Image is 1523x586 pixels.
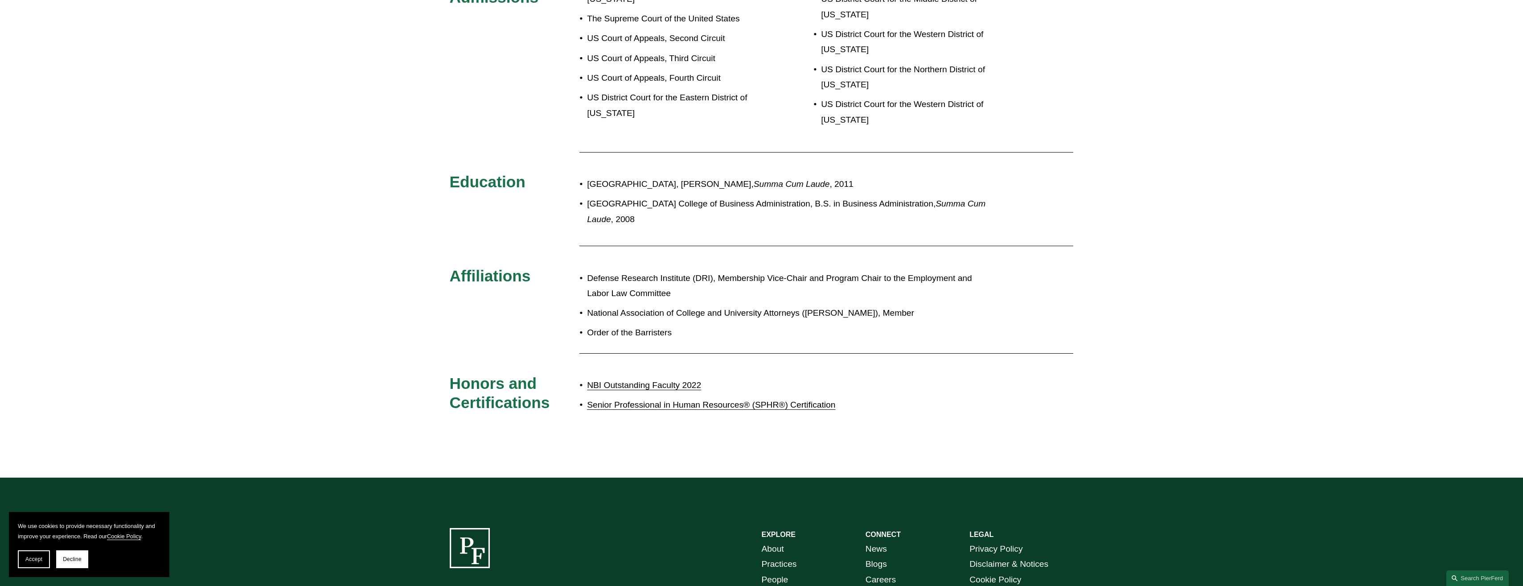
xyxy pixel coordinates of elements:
[821,27,1022,58] p: US District Court for the Western District of [US_STATE]
[587,90,761,121] p: US District Court for the Eastern District of [US_STATE]
[587,11,761,27] p: The Supreme Court of the United States
[587,380,701,390] a: NBI Outstanding Faculty 2022
[450,267,531,285] span: Affiliations
[969,557,1048,572] a: Disclaimer & Notices
[18,550,50,568] button: Accept
[587,305,995,321] p: National Association of College and University Attorneys ([PERSON_NAME]), Member
[587,199,988,224] em: Summa Cum Laude
[866,541,887,557] a: News
[18,521,160,541] p: We use cookies to provide necessary functionality and improve your experience. Read our .
[821,62,1022,93] p: US District Court for the Northern District of [US_STATE]
[762,557,797,572] a: Practices
[866,557,887,572] a: Blogs
[25,556,42,562] span: Accept
[63,556,82,562] span: Decline
[56,550,88,568] button: Decline
[1446,570,1509,586] a: Search this site
[587,70,761,86] p: US Court of Appeals, Fourth Circuit
[587,271,995,301] p: Defense Research Institute (DRI), Membership Vice-Chair and Program Chair to the Employment and L...
[587,31,761,46] p: US Court of Appeals, Second Circuit
[9,512,169,577] section: Cookie banner
[762,531,796,538] strong: EXPLORE
[107,533,141,540] a: Cookie Policy
[450,375,550,412] span: Honors and Certifications
[969,531,993,538] strong: LEGAL
[754,179,830,189] em: Summa Cum Laude
[587,400,835,409] a: Senior Professional in Human Resources® (SPHR®) Certification
[587,177,995,192] p: [GEOGRAPHIC_DATA], [PERSON_NAME], , 2011
[866,531,901,538] strong: CONNECT
[587,51,761,66] p: US Court of Appeals, Third Circuit
[450,173,525,190] span: Education
[821,97,1022,128] p: US District Court for the Western District of [US_STATE]
[587,325,995,341] p: Order of the Barristers
[587,196,995,227] p: [GEOGRAPHIC_DATA] College of Business Administration, B.S. in Business Administration, , 2008
[969,541,1022,557] a: Privacy Policy
[762,541,784,557] a: About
